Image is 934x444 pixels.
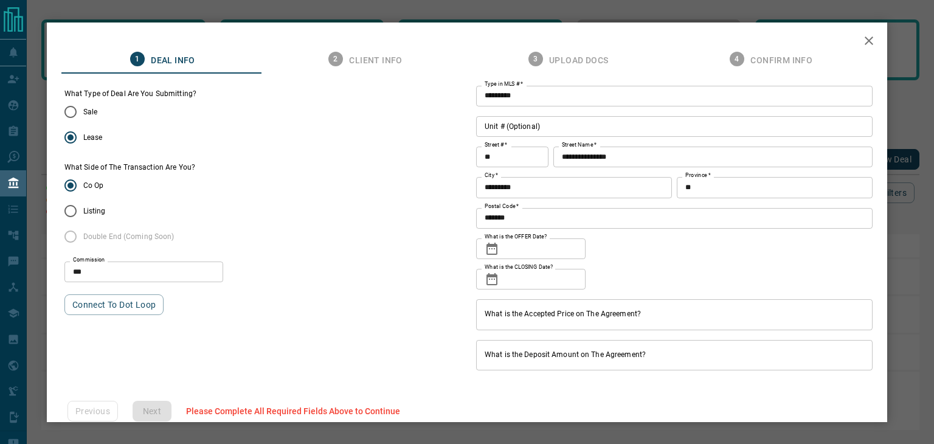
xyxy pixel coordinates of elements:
[83,106,97,117] span: Sale
[485,263,553,271] label: What is the CLOSING Date?
[64,89,196,99] legend: What Type of Deal Are You Submitting?
[64,162,195,173] label: What Side of The Transaction Are You?
[136,55,140,63] text: 1
[485,172,498,179] label: City
[73,256,105,264] label: Commission
[83,132,103,143] span: Lease
[685,172,710,179] label: Province
[64,294,164,315] button: Connect to Dot Loop
[83,180,104,191] span: Co Op
[186,406,400,416] span: Please Complete All Required Fields Above to Continue
[83,231,175,242] span: Double End (Coming Soon)
[485,80,523,88] label: Type in MLS #
[562,141,597,149] label: Street Name
[485,233,547,241] label: What is the OFFER Date?
[83,206,106,217] span: Listing
[485,141,507,149] label: Street #
[485,203,519,210] label: Postal Code
[151,55,195,66] span: Deal Info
